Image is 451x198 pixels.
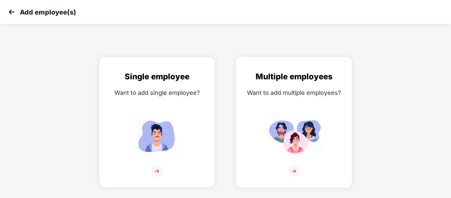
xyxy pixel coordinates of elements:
[106,88,208,98] div: Want to add single employee?
[7,7,17,17] img: svg+xml;base64,PHN2ZyB4bWxucz0iaHR0cDovL3d3dy53My5vcmcvMjAwMC9zdmciIHdpZHRoPSIzMCIgaGVpZ2h0PSIzMC...
[20,8,76,16] p: Add employee(s)
[127,115,187,157] img: svg+xml;base64,PHN2ZyB4bWxucz0iaHR0cDovL3d3dy53My5vcmcvMjAwMC9zdmciIGlkPSJTaW5nbGVfZW1wbG95ZWUiIH...
[243,70,345,83] div: Multiple employees
[288,165,300,177] img: svg+xml;base64,PHN2ZyB4bWxucz0iaHR0cDovL3d3dy53My5vcmcvMjAwMC9zdmciIHdpZHRoPSIzNiIgaGVpZ2h0PSIzNi...
[151,165,163,177] img: svg+xml;base64,PHN2ZyB4bWxucz0iaHR0cDovL3d3dy53My5vcmcvMjAwMC9zdmciIHdpZHRoPSIzNiIgaGVpZ2h0PSIzNi...
[264,115,324,157] img: svg+xml;base64,PHN2ZyB4bWxucz0iaHR0cDovL3d3dy53My5vcmcvMjAwMC9zdmciIGlkPSJNdWx0aXBsZV9lbXBsb3llZS...
[106,70,208,83] div: Single employee
[243,88,345,98] div: Want to add multiple employees?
